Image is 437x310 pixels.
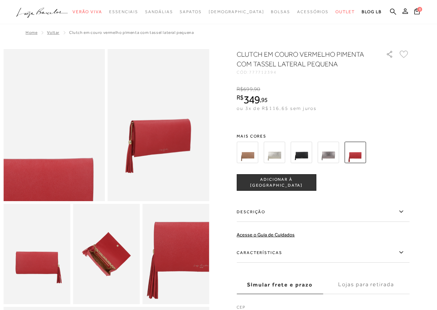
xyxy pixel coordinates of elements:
label: Descrição [237,202,409,222]
button: 0 [412,8,422,17]
span: 90 [254,86,260,92]
div: CÓD: [237,70,375,74]
img: CLUTCH EM COURO BEGE COM TASSEL LATERAL PEQUENA [237,142,258,163]
img: image [142,204,209,304]
span: Bolsas [271,9,290,14]
label: Lojas para retirada [323,275,409,294]
span: BLOG LB [362,9,382,14]
a: noSubCategoriesText [335,6,355,18]
a: noSubCategoriesText [109,6,138,18]
span: 777712394 [249,70,277,75]
img: CLUTCH EM COURO VERMELHO PIMENTA COM TASSEL LATERAL PEQUENA [344,142,366,163]
button: ADICIONAR À [GEOGRAPHIC_DATA] [237,174,316,191]
img: CLUTCH EM COURO PRETO COM TASSEL LATERAL PEQUENA [291,142,312,163]
a: Home [26,30,37,35]
span: ou 3x de R$116,65 sem juros [237,105,316,111]
label: Simular frete e prazo [237,275,323,294]
a: Voltar [47,30,59,35]
span: Outlet [335,9,355,14]
span: Acessórios [297,9,329,14]
a: noSubCategoriesText [297,6,329,18]
i: , [253,86,260,92]
a: noSubCategoriesText [145,6,173,18]
img: image [73,204,140,304]
a: noSubCategoriesText [180,6,201,18]
i: R$ [237,94,244,101]
i: , [260,97,268,103]
span: [DEMOGRAPHIC_DATA] [209,9,264,14]
span: 349 [244,93,260,106]
span: Sapatos [180,9,201,14]
a: BLOG LB [362,6,382,18]
span: Verão Viva [73,9,102,14]
img: CLUTCH EM COURO DOURADO COM TASSEL LATERAL PEQUENA [264,142,285,163]
span: 95 [261,96,268,103]
a: noSubCategoriesText [73,6,102,18]
span: CLUTCH EM COURO VERMELHO PIMENTA COM TASSEL LATERAL PEQUENA [69,30,194,35]
i: R$ [237,86,243,92]
a: noSubCategoriesText [271,6,290,18]
span: Sandálias [145,9,173,14]
img: image [3,204,70,304]
span: 699 [243,86,253,92]
label: Características [237,243,409,263]
span: Essenciais [109,9,138,14]
img: image [108,49,209,201]
span: Mais cores [237,134,409,138]
a: Acesse o Guia de Cuidados [237,232,295,237]
a: noSubCategoriesText [209,6,264,18]
h1: CLUTCH EM COURO VERMELHO PIMENTA COM TASSEL LATERAL PEQUENA [237,49,366,69]
span: ADICIONAR À [GEOGRAPHIC_DATA] [237,177,316,189]
img: CLUTCH EM COURO TITÂNIO COM TASSEL LATERAL PEQUENA [317,142,339,163]
span: 0 [417,7,422,12]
